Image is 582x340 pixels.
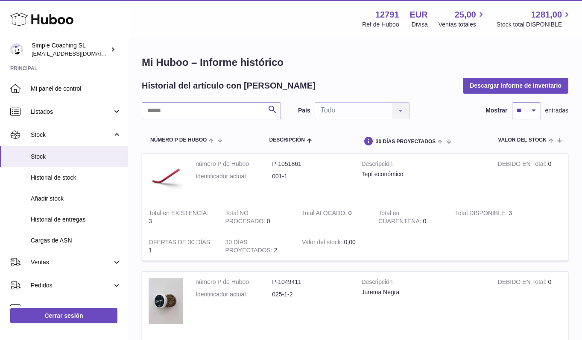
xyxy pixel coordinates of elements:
strong: 30 DÍAS PROYECTADOS [225,239,274,256]
strong: OFERTAS DE 30 DÍAS [149,239,212,248]
span: Listados [31,108,112,116]
strong: 12791 [375,9,399,21]
span: número P de Huboo [150,137,207,143]
span: Stock [31,153,121,161]
div: Tepí económico [362,170,485,178]
span: 0,00 [344,239,355,245]
strong: Total ALOCADO [302,210,348,219]
img: info@simplecoaching.es [10,43,23,56]
td: 3 [449,203,525,232]
span: Stock total DISPONIBLE [497,21,572,29]
span: Stock [31,131,112,139]
span: [EMAIL_ADDRESS][DOMAIN_NAME] [32,50,126,57]
strong: DEBIDO EN Total [498,160,548,169]
a: 25,00 Ventas totales [439,9,486,29]
strong: Total en EXISTENCIA [149,210,208,219]
strong: Total NO PROCESADO [225,210,266,227]
dd: 001-1 [272,172,348,180]
td: 1 [142,232,219,261]
dt: número P de Huboo [196,278,272,286]
span: entradas [545,106,568,115]
span: Historial de entregas [31,216,121,224]
a: Cerrar sesión [10,308,117,323]
dt: Identificador actual [196,290,272,299]
span: 0 [423,218,427,225]
strong: DEBIDO EN Total [498,278,548,287]
dt: número P de Huboo [196,160,272,168]
span: Añadir stock [31,195,121,203]
dd: P-1051861 [272,160,348,168]
img: product image [149,160,183,194]
strong: Valor del stock [302,239,344,248]
span: Mi panel de control [31,85,121,93]
label: País [298,106,310,115]
h2: Historial del artículo con [PERSON_NAME] [142,80,316,92]
img: product image [149,278,183,323]
span: Uso [31,305,121,313]
div: Ref de Huboo [362,21,399,29]
td: 0 [295,203,372,232]
span: 25,00 [455,9,476,21]
a: 1281,00 Stock total DISPONIBLE [497,9,572,29]
strong: EUR [410,9,428,21]
strong: Total DISPONIBLE [455,210,509,219]
span: Valor del stock [498,137,546,143]
span: 30 DÍAS PROYECTADOS [376,139,436,145]
td: 3 [142,203,219,232]
label: Mostrar [485,106,507,115]
td: 0 [491,272,568,332]
div: Simple Coaching SL [32,41,108,58]
button: Descargar Informe de inventario [463,78,568,93]
span: Pedidos [31,281,112,290]
dd: P-1049411 [272,278,348,286]
h1: Mi Huboo – Informe histórico [142,56,568,69]
strong: Descripción [362,278,485,288]
span: Ventas totales [439,21,486,29]
span: Descripción [269,137,304,143]
dd: 025-1-2 [272,290,348,299]
strong: Descripción [362,160,485,170]
span: Cargas de ASN [31,237,121,245]
td: 0 [219,203,295,232]
dt: Identificador actual [196,172,272,180]
strong: Total en CUARENTENA [378,210,423,227]
span: 1281,00 [531,9,562,21]
td: 2 [219,232,295,261]
div: Jurema Negra [362,288,485,296]
div: Divisa [412,21,428,29]
span: Ventas [31,258,112,266]
span: Historial de stock [31,174,121,182]
td: 0 [491,154,568,203]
